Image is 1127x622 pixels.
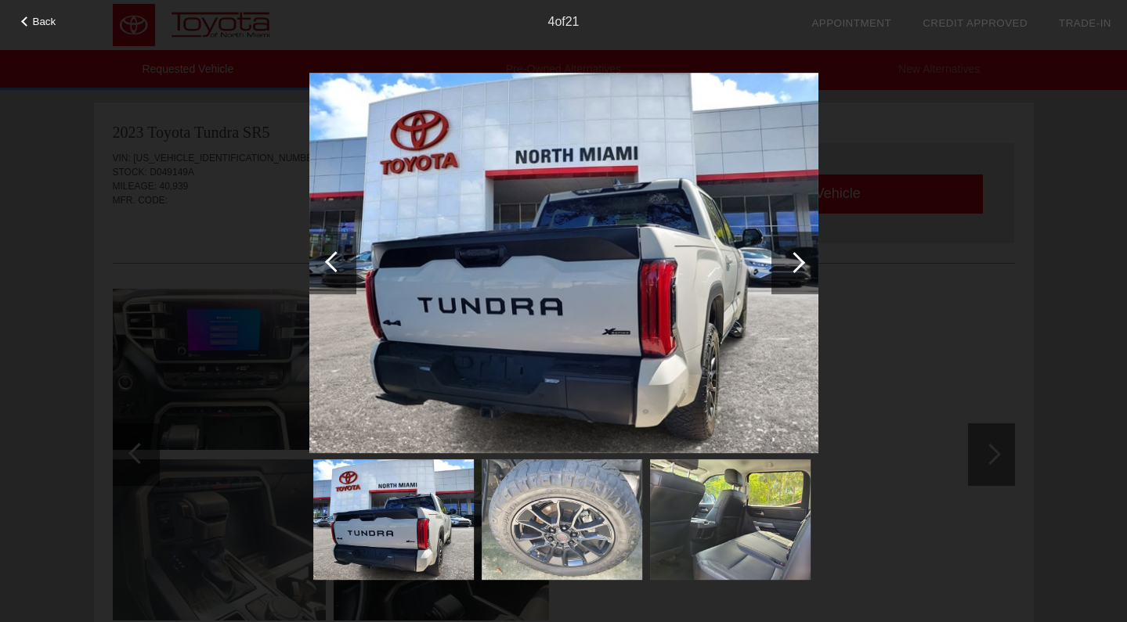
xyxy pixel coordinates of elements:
span: Back [33,16,56,27]
img: 5db9ad88844aa412f9b7dffdda6575d5x.jpg [313,460,474,580]
a: Appointment [811,17,891,29]
a: Credit Approved [923,17,1028,29]
a: Trade-In [1059,17,1111,29]
span: 4 [547,15,554,28]
img: 5db9ad88844aa412f9b7dffdda6575d5x.jpg [309,73,818,453]
img: 91c448c94fa27021933058d18a4a32cdx.jpg [650,459,811,580]
span: 21 [565,15,580,28]
img: 68781f579dd26e619f3e7e8b648000a3x.jpg [482,459,642,580]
